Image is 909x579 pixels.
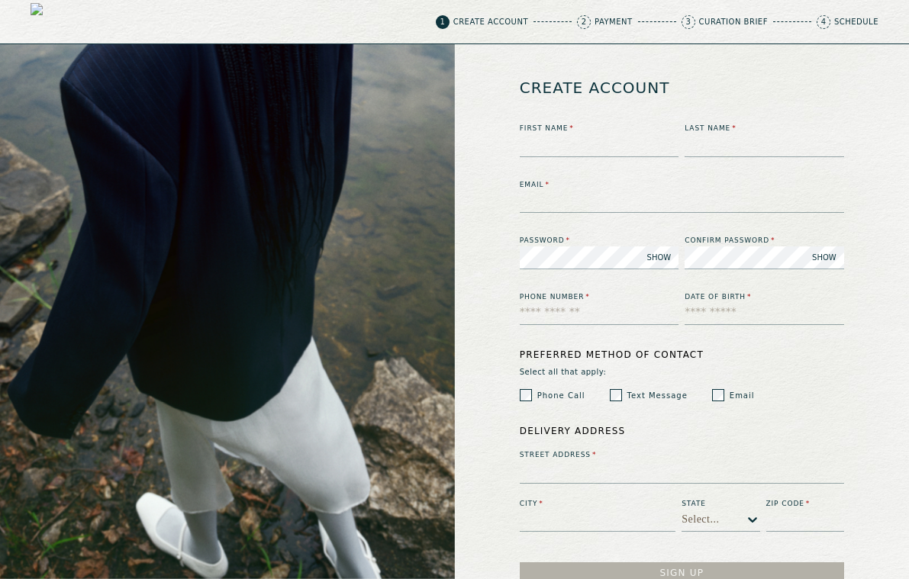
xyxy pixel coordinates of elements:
span: 3 [682,15,695,29]
label: Email [520,180,844,191]
span: 2 [577,15,591,29]
label: Text Message [627,390,688,401]
label: Phone Number [520,292,679,303]
p: Payment [595,18,633,26]
label: Password [520,236,679,246]
h1: create account [520,67,670,108]
label: Phone Call [537,390,585,401]
div: Select... [682,513,719,526]
label: Preferred method of contact [520,348,844,362]
label: Date of Birth [685,292,844,303]
span: 1 [436,15,450,29]
label: Email [730,390,755,401]
span: 4 [817,15,830,29]
img: logo [31,3,67,40]
label: Street Address [520,450,844,461]
label: Delivery Address [520,424,844,438]
span: Select all that apply: [520,368,844,377]
label: Confirm password [685,236,844,246]
label: First Name [520,124,679,134]
label: City [520,499,676,510]
label: Last Name [685,124,844,134]
span: SHOW [812,252,836,263]
span: SHOW [647,252,672,263]
p: Curation Brief [699,18,768,26]
label: Zip Code [766,499,844,510]
label: State [682,499,759,510]
p: Create Account [453,18,528,26]
p: Schedule [834,18,878,26]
